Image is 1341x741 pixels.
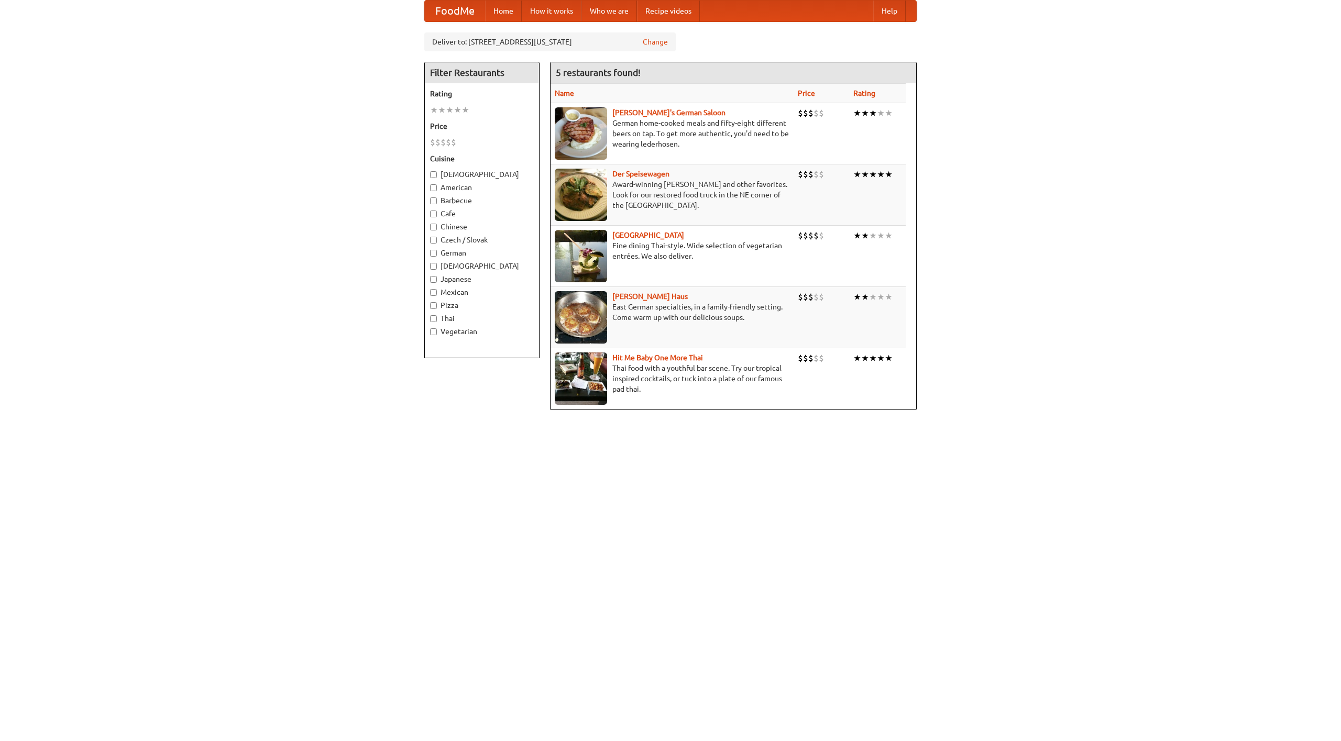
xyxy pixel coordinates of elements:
[877,291,885,303] li: ★
[885,291,893,303] li: ★
[637,1,700,21] a: Recipe videos
[424,32,676,51] div: Deliver to: [STREET_ADDRESS][US_STATE]
[885,169,893,180] li: ★
[441,137,446,148] li: $
[869,291,877,303] li: ★
[612,292,688,301] b: [PERSON_NAME] Haus
[555,240,789,261] p: Fine dining Thai-style. Wide selection of vegetarian entrées. We also deliver.
[438,104,446,116] li: ★
[814,169,819,180] li: $
[853,230,861,241] li: ★
[853,352,861,364] li: ★
[555,363,789,394] p: Thai food with a youthful bar scene. Try our tropical inspired cocktails, or tuck into a plate of...
[555,107,607,160] img: esthers.jpg
[808,107,814,119] li: $
[430,89,534,99] h5: Rating
[808,352,814,364] li: $
[430,195,534,206] label: Barbecue
[853,89,875,97] a: Rating
[861,169,869,180] li: ★
[869,352,877,364] li: ★
[430,153,534,164] h5: Cuisine
[798,89,815,97] a: Price
[612,108,726,117] a: [PERSON_NAME]'s German Saloon
[808,230,814,241] li: $
[861,107,869,119] li: ★
[555,118,789,149] p: German home-cooked meals and fifty-eight different beers on tap. To get more authentic, you'd nee...
[643,37,668,47] a: Change
[885,352,893,364] li: ★
[430,302,437,309] input: Pizza
[861,291,869,303] li: ★
[869,230,877,241] li: ★
[798,352,803,364] li: $
[798,291,803,303] li: $
[430,197,437,204] input: Barbecue
[814,291,819,303] li: $
[803,352,808,364] li: $
[555,230,607,282] img: satay.jpg
[430,315,437,322] input: Thai
[819,107,824,119] li: $
[430,235,534,245] label: Czech / Slovak
[814,107,819,119] li: $
[454,104,461,116] li: ★
[451,137,456,148] li: $
[885,107,893,119] li: ★
[814,230,819,241] li: $
[425,62,539,83] h4: Filter Restaurants
[430,171,437,178] input: [DEMOGRAPHIC_DATA]
[446,104,454,116] li: ★
[885,230,893,241] li: ★
[877,352,885,364] li: ★
[877,107,885,119] li: ★
[819,352,824,364] li: $
[430,248,534,258] label: German
[869,107,877,119] li: ★
[430,121,534,131] h5: Price
[612,231,684,239] a: [GEOGRAPHIC_DATA]
[808,291,814,303] li: $
[555,89,574,97] a: Name
[814,352,819,364] li: $
[430,328,437,335] input: Vegetarian
[853,169,861,180] li: ★
[430,313,534,324] label: Thai
[808,169,814,180] li: $
[435,137,441,148] li: $
[430,184,437,191] input: American
[425,1,485,21] a: FoodMe
[612,170,669,178] a: Der Speisewagen
[581,1,637,21] a: Who we are
[555,169,607,221] img: speisewagen.jpg
[430,289,437,296] input: Mexican
[556,68,641,78] ng-pluralize: 5 restaurants found!
[612,353,703,362] a: Hit Me Baby One More Thai
[803,230,808,241] li: $
[430,211,437,217] input: Cafe
[877,230,885,241] li: ★
[877,169,885,180] li: ★
[803,291,808,303] li: $
[430,182,534,193] label: American
[798,230,803,241] li: $
[430,250,437,257] input: German
[430,208,534,219] label: Cafe
[798,107,803,119] li: $
[430,263,437,270] input: [DEMOGRAPHIC_DATA]
[555,179,789,211] p: Award-winning [PERSON_NAME] and other favorites. Look for our restored food truck in the NE corne...
[430,287,534,297] label: Mexican
[819,230,824,241] li: $
[485,1,522,21] a: Home
[798,169,803,180] li: $
[861,230,869,241] li: ★
[446,137,451,148] li: $
[430,222,534,232] label: Chinese
[555,291,607,344] img: kohlhaus.jpg
[430,169,534,180] label: [DEMOGRAPHIC_DATA]
[430,276,437,283] input: Japanese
